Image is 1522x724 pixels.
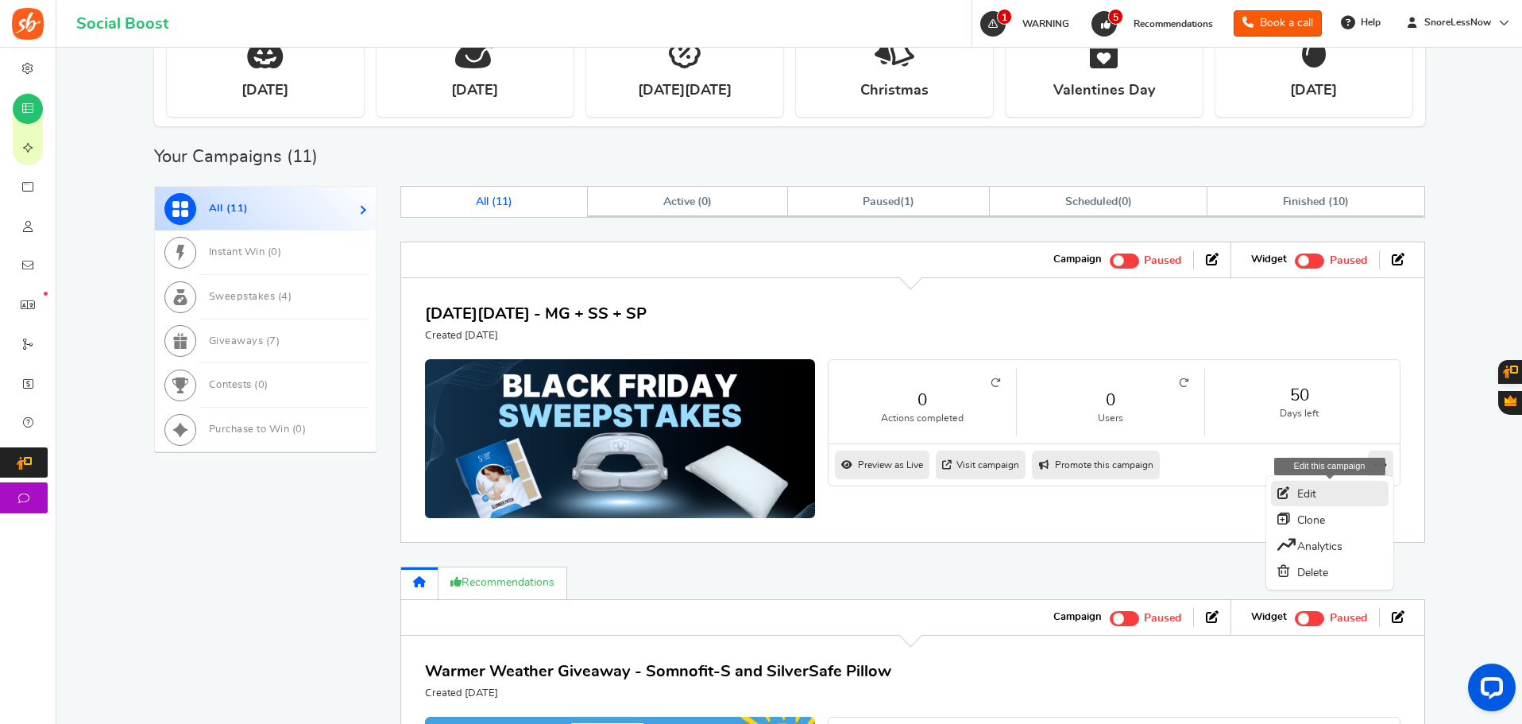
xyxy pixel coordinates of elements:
h2: Your Campaigns ( ) [154,149,319,165]
span: Sweepstakes ( ) [209,292,292,302]
strong: Campaign [1053,253,1102,267]
span: 1 [904,196,910,207]
span: 0 [1122,196,1128,207]
a: 5 Recommendations [1090,11,1221,37]
h1: Social Boost [76,15,168,33]
a: Help [1335,10,1389,35]
iframe: LiveChat chat widget [1455,657,1522,724]
li: 50 [1205,368,1393,436]
span: ( ) [1065,196,1131,207]
li: Widget activated [1239,250,1379,269]
span: Paused [1144,255,1181,266]
em: New [44,292,48,296]
a: Clone [1271,506,1389,532]
img: Social Boost [12,8,44,40]
span: 0 [701,196,708,207]
strong: [DATE] [1290,81,1337,101]
span: 0 [296,424,303,435]
span: Finished ( ) [1283,196,1349,207]
strong: Christmas [860,81,929,101]
span: Paused [1330,613,1367,624]
a: [DATE][DATE] - MG + SS + SP [425,306,647,322]
strong: [DATE] [241,81,288,101]
a: 1 WARNING [979,11,1077,37]
span: Scheduled [1065,196,1118,207]
span: 4 [281,292,288,302]
a: Analytics [1271,532,1389,559]
small: Actions completed [844,412,1000,425]
strong: Widget [1251,253,1287,267]
span: Contests ( ) [209,380,268,390]
span: Gratisfaction [1505,395,1516,406]
button: Gratisfaction [1498,391,1522,415]
span: All ( ) [209,203,249,214]
a: Promote this campaign [1032,451,1160,479]
span: Paused [1144,613,1181,624]
span: Giveaways ( ) [209,336,280,347]
span: Instant Win ( ) [209,247,282,257]
span: WARNING [1022,19,1069,29]
a: 0 [1033,389,1188,412]
span: 1 [997,9,1012,25]
li: Widget activated [1239,608,1379,627]
a: 0 [844,389,1000,412]
strong: [DATE] [451,81,498,101]
span: Paused [1330,255,1367,266]
strong: Campaign [1053,610,1102,625]
a: Visit campaign [936,451,1026,479]
span: Active ( ) [663,196,713,207]
div: Edit this campaign [1274,458,1385,474]
span: ( ) [863,196,914,207]
span: 10 [1332,196,1345,207]
span: Purchase to Win ( ) [209,424,307,435]
a: Delete [1271,559,1389,585]
small: Days left [1221,407,1377,420]
span: All ( ) [476,196,512,207]
a: Edit [1271,481,1389,506]
strong: [DATE][DATE] [638,81,732,101]
span: 0 [271,247,278,257]
span: Paused [863,196,900,207]
span: 11 [230,203,244,214]
a: Book a call [1234,10,1322,37]
a: Preview as Live [835,451,929,479]
p: Created [DATE] [425,329,647,343]
span: Help [1357,16,1381,29]
span: SnoreLessNow [1418,16,1497,29]
span: 11 [496,196,508,207]
span: 5 [1108,9,1123,25]
span: 11 [292,148,313,165]
span: 7 [269,336,276,347]
a: Recommendations [438,567,567,599]
a: Warmer Weather Giveaway - Somnofit-S and SilverSafe Pillow [425,664,891,679]
p: Created [DATE] [425,687,891,701]
small: Users [1033,412,1188,425]
strong: Valentines Day [1053,81,1155,101]
span: Recommendations [1134,19,1213,29]
span: 0 [258,380,265,390]
strong: Widget [1251,610,1287,625]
